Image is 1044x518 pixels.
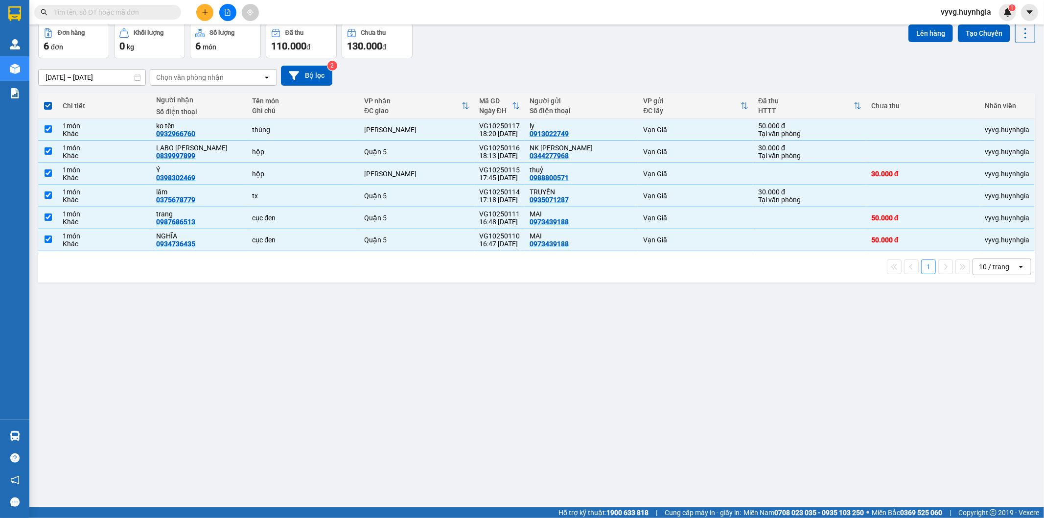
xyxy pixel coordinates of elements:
[871,236,975,244] div: 50.000 đ
[364,97,462,105] div: VP nhận
[347,40,382,52] span: 130.000
[758,188,861,196] div: 30.000 đ
[530,107,634,115] div: Số điện thoại
[1017,263,1025,271] svg: open
[156,96,242,104] div: Người nhận
[306,43,310,51] span: đ
[758,196,861,204] div: Tại văn phòng
[63,152,146,160] div: Khác
[63,130,146,138] div: Khác
[156,130,195,138] div: 0932966760
[643,107,741,115] div: ĐC lấy
[743,507,864,518] span: Miền Nam
[479,130,520,138] div: 18:20 [DATE]
[758,130,861,138] div: Tại văn phòng
[327,61,337,71] sup: 2
[656,507,657,518] span: |
[84,42,162,56] div: 0932966760
[530,218,569,226] div: 0973439188
[63,174,146,182] div: Khác
[156,218,195,226] div: 0987686513
[252,97,354,105] div: Tên món
[753,93,866,119] th: Toggle SortBy
[758,144,861,152] div: 30.000 đ
[127,43,134,51] span: kg
[606,509,649,517] strong: 1900 633 818
[985,170,1029,178] div: vyvg.huynhgia
[479,166,520,174] div: VG10250115
[156,196,195,204] div: 0375678779
[530,152,569,160] div: 0344277968
[479,240,520,248] div: 16:47 [DATE]
[1009,4,1016,11] sup: 1
[63,102,146,110] div: Chi tiết
[985,148,1029,156] div: vyvg.huynhgia
[266,23,337,58] button: Đã thu110.000đ
[1021,4,1038,21] button: caret-down
[479,174,520,182] div: 17:45 [DATE]
[156,122,242,130] div: ko tên
[643,192,748,200] div: Vạn Giã
[382,43,386,51] span: đ
[84,30,162,42] div: ko tên
[364,126,469,134] div: [PERSON_NAME]
[990,509,997,516] span: copyright
[774,509,864,517] strong: 0708 023 035 - 0935 103 250
[643,214,748,222] div: Vạn Giã
[530,97,634,105] div: Người gửi
[119,40,125,52] span: 0
[202,9,209,16] span: plus
[758,107,854,115] div: HTTT
[63,122,146,130] div: 1 món
[209,29,234,36] div: Số lượng
[63,232,146,240] div: 1 món
[758,152,861,160] div: Tại văn phòng
[364,236,469,244] div: Quận 5
[156,240,195,248] div: 0934736435
[7,63,37,73] span: Đã thu :
[643,148,748,156] div: Vạn Giã
[114,23,185,58] button: Khối lượng0kg
[281,66,332,86] button: Bộ lọc
[361,29,386,36] div: Chưa thu
[665,507,741,518] span: Cung cấp máy in - giấy in:
[958,24,1010,42] button: Tạo Chuyến
[479,196,520,204] div: 17:18 [DATE]
[41,9,47,16] span: search
[8,6,21,21] img: logo-vxr
[156,144,242,152] div: LABO HẢI ĐĂNG
[530,144,634,152] div: NK NGỌC THIỆN
[10,453,20,463] span: question-circle
[364,214,469,222] div: Quận 5
[866,511,869,515] span: ⚪️
[10,88,20,98] img: solution-icon
[950,507,951,518] span: |
[871,214,975,222] div: 50.000 đ
[8,32,77,46] div: 0913022749
[156,72,224,82] div: Chọn văn phòng nhận
[871,170,975,178] div: 30.000 đ
[63,144,146,152] div: 1 món
[872,507,942,518] span: Miền Bắc
[530,196,569,204] div: 0935071287
[530,210,634,218] div: MAI
[44,40,49,52] span: 6
[643,236,748,244] div: Vạn Giã
[558,507,649,518] span: Hỗ trợ kỹ thuật:
[479,188,520,196] div: VG10250114
[900,509,942,517] strong: 0369 525 060
[908,24,953,42] button: Lên hàng
[63,218,146,226] div: Khác
[263,73,271,81] svg: open
[156,210,242,218] div: trang
[758,97,854,105] div: Đã thu
[985,236,1029,244] div: vyvg.huynhgia
[8,20,77,32] div: ly
[8,8,77,20] div: Vạn Giã
[359,93,474,119] th: Toggle SortBy
[921,259,936,274] button: 1
[156,166,242,174] div: Ý
[63,188,146,196] div: 1 món
[219,4,236,21] button: file-add
[38,23,109,58] button: Đơn hàng6đơn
